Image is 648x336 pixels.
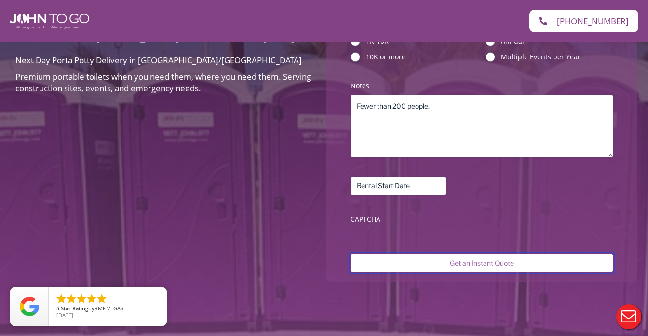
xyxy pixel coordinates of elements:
input: Get an Instant Quote [351,254,613,272]
li:  [86,293,97,305]
img: John To Go [10,14,89,29]
span: Next Day Porta Potty Delivery in [GEOGRAPHIC_DATA]/[GEOGRAPHIC_DATA] [15,55,302,66]
label: CAPTCHA [351,214,613,224]
li:  [96,293,108,305]
span: Premium portable toilets when you need them, where you need them. Serving construction sites, eve... [15,71,311,94]
a: [PHONE_NUMBER] [529,10,638,32]
input: Rental Start Date [351,177,446,195]
span: [DATE] [56,311,73,319]
li:  [66,293,77,305]
li:  [76,293,87,305]
span: RMF VEGAS [94,305,123,312]
li:  [55,293,67,305]
span: 5 [56,305,59,312]
label: Multiple Events per Year [501,52,613,62]
label: 10K or more [366,52,478,62]
button: Live Chat [609,297,648,336]
span: by [56,306,159,312]
span: [PHONE_NUMBER] [557,17,629,25]
label: Notes [351,81,613,91]
span: Star Rating [61,305,88,312]
img: Review Rating [20,297,39,316]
